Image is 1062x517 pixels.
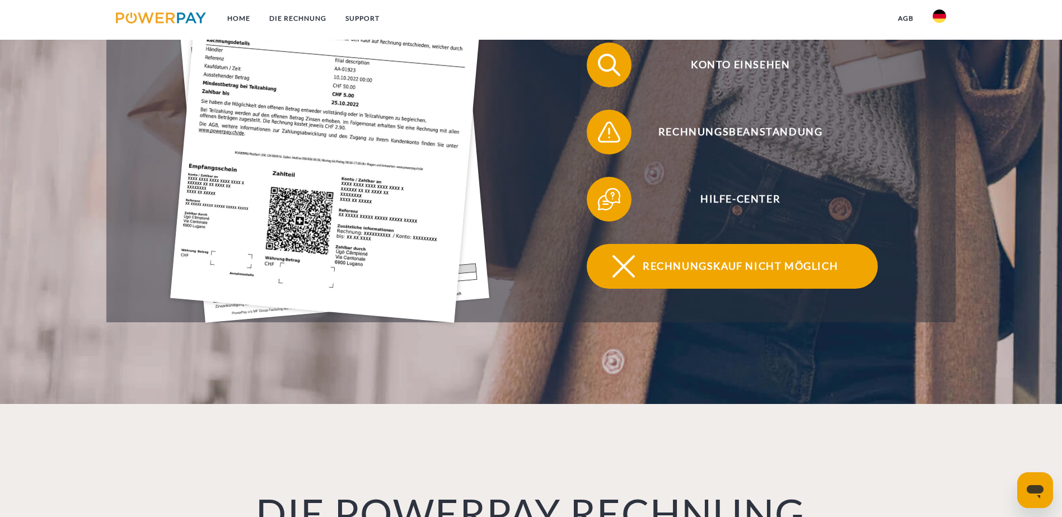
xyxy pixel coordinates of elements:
img: logo-powerpay.svg [116,12,206,23]
a: DIE RECHNUNG [260,8,336,29]
span: Konto einsehen [603,43,877,87]
a: Home [218,8,260,29]
button: Rechnungskauf nicht möglich [587,244,878,289]
span: Rechnungsbeanstandung [603,110,877,154]
img: qb_warning.svg [595,118,623,146]
button: Hilfe-Center [587,177,878,222]
button: Konto einsehen [587,43,878,87]
button: Rechnungsbeanstandung [587,110,878,154]
iframe: Schaltfläche zum Öffnen des Messaging-Fensters [1017,472,1053,508]
img: qb_search.svg [595,51,623,79]
span: Hilfe-Center [603,177,877,222]
img: de [933,10,946,23]
img: qb_close.svg [610,252,638,280]
a: SUPPORT [336,8,389,29]
a: agb [888,8,923,29]
img: qb_help.svg [595,185,623,213]
span: Rechnungskauf nicht möglich [603,244,877,289]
